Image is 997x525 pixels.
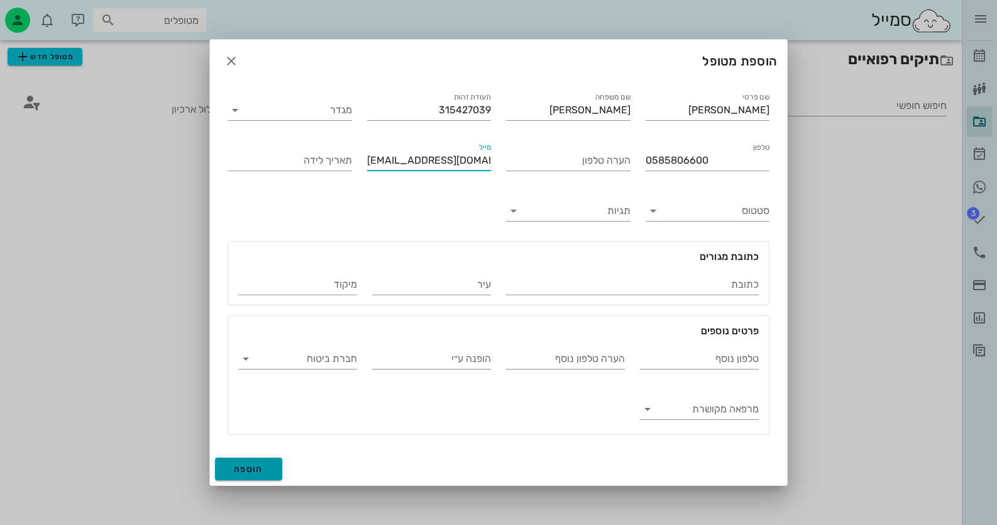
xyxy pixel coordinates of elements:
button: הוספה [215,458,282,480]
div: כתובת מגורים [228,242,769,264]
label: שם פרטי [742,93,769,102]
div: תגיות [506,201,631,221]
span: הוספה [234,464,263,475]
div: סטטוס [646,201,770,221]
div: מגדר [228,100,352,120]
div: פרטים נוספים [228,316,769,339]
label: תעודת זהות [454,93,491,102]
div: חברת ביטוח [238,349,357,369]
div: הוספת מטופל [210,40,787,82]
label: מייל [479,143,492,152]
label: טלפון [753,143,769,152]
label: שם משפחה [595,93,630,102]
